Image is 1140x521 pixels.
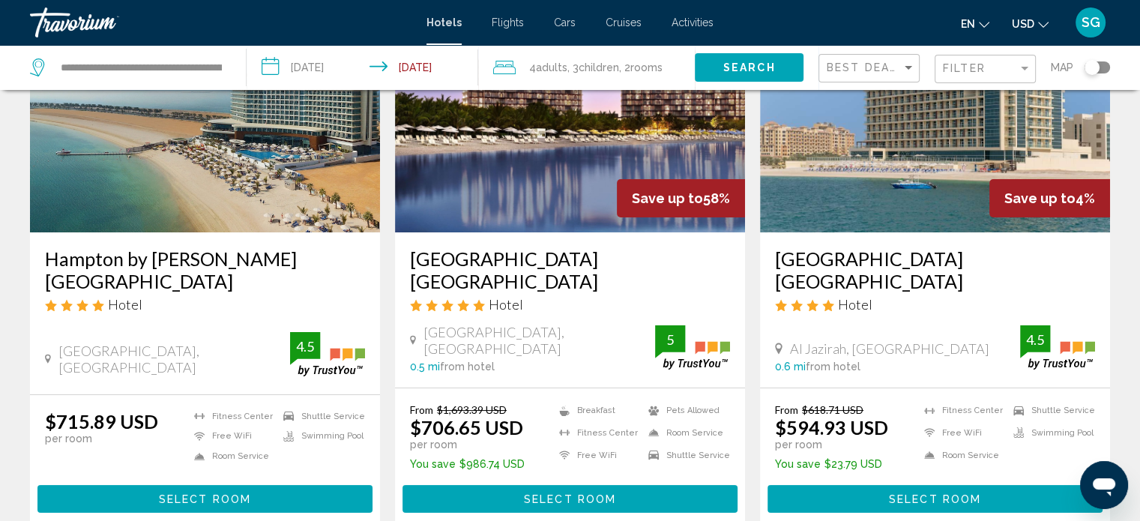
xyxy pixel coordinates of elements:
span: from hotel [806,361,860,373]
button: Check-in date: Aug 24, 2025 Check-out date: Aug 30, 2025 [247,45,478,90]
span: Filter [943,62,986,74]
span: You save [775,458,821,470]
a: Select Room [767,489,1103,505]
p: per room [410,439,525,451]
a: Select Room [37,489,373,505]
span: Save up to [632,190,703,206]
li: Swimming Pool [1006,426,1095,441]
span: , 3 [567,57,619,78]
div: 4% [989,179,1110,217]
button: Select Room [402,485,738,513]
span: USD [1012,18,1034,30]
li: Fitness Center [187,410,276,423]
li: Free WiFi [917,426,1006,441]
span: Select Room [159,493,251,505]
span: Children [579,61,619,73]
del: $618.71 USD [802,403,863,416]
p: $23.79 USD [775,458,888,470]
ins: $706.65 USD [410,416,523,439]
span: Select Room [889,493,981,505]
span: Hotel [838,296,872,313]
span: From [410,403,433,416]
img: trustyou-badge.svg [1020,325,1095,370]
a: Cars [554,16,576,28]
a: Hampton by [PERSON_NAME][GEOGRAPHIC_DATA] [45,247,365,292]
span: SG [1082,15,1100,30]
a: Activities [672,16,714,28]
div: 4.5 [290,337,320,355]
span: Map [1051,57,1073,78]
li: Fitness Center [917,403,1006,418]
li: Shuttle Service [641,448,730,463]
div: 5 star Hotel [410,296,730,313]
span: from hotel [440,361,495,373]
button: Select Room [37,485,373,513]
span: 4 [529,57,567,78]
div: 4 star Hotel [775,296,1095,313]
span: Save up to [1004,190,1076,206]
li: Shuttle Service [276,410,365,423]
span: Best Deals [827,61,905,73]
span: Adults [536,61,567,73]
button: Search [695,53,803,81]
li: Fitness Center [552,426,641,441]
button: Change language [961,13,989,34]
li: Room Service [917,448,1006,463]
a: Travorium [30,7,411,37]
img: trustyou-badge.svg [290,332,365,376]
span: Select Room [524,493,616,505]
button: Select Room [767,485,1103,513]
span: From [775,403,798,416]
span: rooms [630,61,663,73]
iframe: Кнопка запуска окна обмена сообщениями [1080,461,1128,509]
span: [GEOGRAPHIC_DATA], [GEOGRAPHIC_DATA] [58,343,290,376]
a: Select Room [402,489,738,505]
span: Al Jazirah, [GEOGRAPHIC_DATA] [790,340,989,357]
img: trustyou-badge.svg [655,325,730,370]
a: Flights [492,16,524,28]
li: Free WiFi [552,448,641,463]
span: 0.6 mi [775,361,806,373]
li: Breakfast [552,403,641,418]
li: Pets Allowed [641,403,730,418]
mat-select: Sort by [827,62,915,75]
li: Swimming Pool [276,430,365,443]
span: 0.5 mi [410,361,440,373]
span: en [961,18,975,30]
span: , 2 [619,57,663,78]
del: $1,693.39 USD [437,403,507,416]
p: $986.74 USD [410,458,525,470]
span: You save [410,458,456,470]
a: Cruises [606,16,642,28]
div: 4 star Hotel [45,296,365,313]
span: [GEOGRAPHIC_DATA], [GEOGRAPHIC_DATA] [423,324,655,357]
li: Shuttle Service [1006,403,1095,418]
a: Hotels [426,16,462,28]
div: 4.5 [1020,331,1050,349]
span: Hotel [108,296,142,313]
h3: [GEOGRAPHIC_DATA] [GEOGRAPHIC_DATA] [775,247,1095,292]
ins: $715.89 USD [45,410,158,433]
button: User Menu [1071,7,1110,38]
ins: $594.93 USD [775,416,888,439]
a: [GEOGRAPHIC_DATA] [GEOGRAPHIC_DATA] [410,247,730,292]
li: Room Service [641,426,730,441]
button: Filter [935,54,1036,85]
button: Change currency [1012,13,1049,34]
p: per room [775,439,888,451]
button: Travelers: 4 adults, 3 children [478,45,695,90]
span: Hotel [489,296,523,313]
span: Search [723,62,776,74]
div: 5 [655,331,685,349]
button: Toggle map [1073,61,1110,74]
li: Room Service [187,450,276,463]
li: Free WiFi [187,430,276,443]
p: per room [45,433,158,445]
